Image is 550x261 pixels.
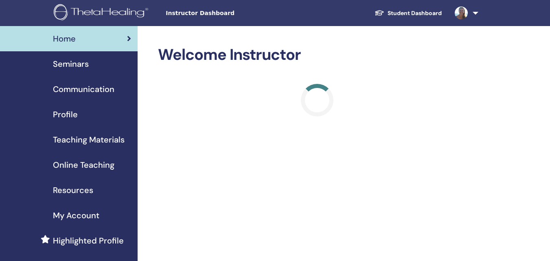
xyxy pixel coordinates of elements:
span: Online Teaching [53,159,114,171]
span: Instructor Dashboard [166,9,288,18]
h2: Welcome Instructor [158,46,477,64]
span: Profile [53,108,78,121]
span: Highlighted Profile [53,235,124,247]
img: graduation-cap-white.svg [375,9,384,16]
span: Communication [53,83,114,95]
span: Seminars [53,58,89,70]
a: Student Dashboard [368,6,448,21]
span: My Account [53,209,99,222]
span: Resources [53,184,93,196]
span: Home [53,33,76,45]
img: logo.png [54,4,151,22]
img: default.jpg [455,7,468,20]
span: Teaching Materials [53,134,125,146]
